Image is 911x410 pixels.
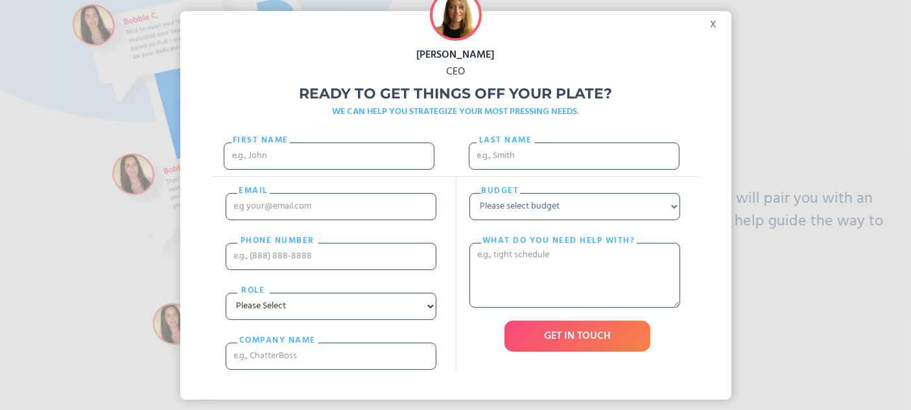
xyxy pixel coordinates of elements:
[180,47,731,63] div: [PERSON_NAME]
[213,126,699,383] form: Freebie Popup Form 2021
[237,185,270,198] label: email
[477,134,535,147] label: Last name
[226,343,436,370] input: e.g., ChatterBoss
[332,104,579,119] strong: WE CAN HELP YOU STRATEGIZE YOUR MOST PRESSING NEEDS.
[237,284,270,297] label: Role
[299,85,612,102] strong: Ready to get things off your plate?
[224,142,434,170] input: e.g., John
[180,63,731,80] div: CEO
[504,321,650,352] input: GET IN TOUCH
[481,234,637,247] label: What do you need help with?
[237,334,318,347] label: cOMPANY NAME
[481,185,520,198] label: Budget
[226,243,436,270] input: e.g., (888) 888-8888
[237,234,318,247] label: PHONE nUMBER
[231,134,290,147] label: First Name
[469,142,680,170] input: e.g., Smith
[702,11,731,30] div: x
[226,193,436,220] input: e.g your@email.com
